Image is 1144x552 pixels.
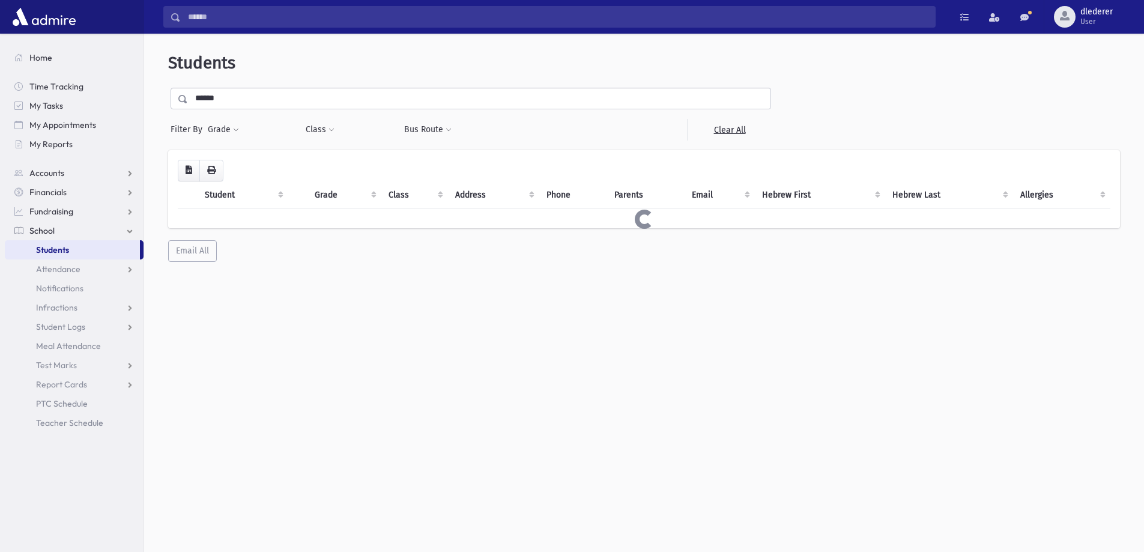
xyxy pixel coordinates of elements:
a: My Reports [5,135,144,154]
span: PTC Schedule [36,398,88,409]
a: Infractions [5,298,144,317]
th: Student [198,181,288,209]
a: Financials [5,183,144,202]
button: CSV [178,160,200,181]
button: Print [199,160,223,181]
a: Student Logs [5,317,144,336]
span: Meal Attendance [36,341,101,351]
span: School [29,225,55,236]
a: Students [5,240,140,259]
th: Email [685,181,755,209]
span: Students [168,53,235,73]
img: AdmirePro [10,5,79,29]
a: Teacher Schedule [5,413,144,432]
span: Home [29,52,52,63]
th: Grade [307,181,381,209]
a: PTC Schedule [5,394,144,413]
a: Test Marks [5,356,144,375]
th: Allergies [1013,181,1110,209]
button: Bus Route [404,119,452,141]
th: Hebrew Last [885,181,1014,209]
span: Financials [29,187,67,198]
th: Parents [607,181,685,209]
span: Teacher Schedule [36,417,103,428]
span: Students [36,244,69,255]
a: Fundraising [5,202,144,221]
a: Meal Attendance [5,336,144,356]
th: Hebrew First [755,181,885,209]
a: My Tasks [5,96,144,115]
button: Grade [207,119,240,141]
span: Attendance [36,264,80,274]
span: Time Tracking [29,81,83,92]
a: Attendance [5,259,144,279]
span: Student Logs [36,321,85,332]
span: My Tasks [29,100,63,111]
th: Phone [539,181,607,209]
span: My Appointments [29,120,96,130]
span: Fundraising [29,206,73,217]
span: User [1080,17,1113,26]
span: Test Marks [36,360,77,371]
span: dlederer [1080,7,1113,17]
a: Report Cards [5,375,144,394]
th: Address [448,181,539,209]
button: Email All [168,240,217,262]
button: Class [305,119,335,141]
span: Infractions [36,302,77,313]
a: Home [5,48,144,67]
span: Report Cards [36,379,87,390]
a: My Appointments [5,115,144,135]
span: My Reports [29,139,73,150]
span: Accounts [29,168,64,178]
a: Accounts [5,163,144,183]
a: Clear All [688,119,771,141]
th: Class [381,181,449,209]
span: Notifications [36,283,83,294]
a: School [5,221,144,240]
a: Notifications [5,279,144,298]
input: Search [181,6,935,28]
a: Time Tracking [5,77,144,96]
span: Filter By [171,123,207,136]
